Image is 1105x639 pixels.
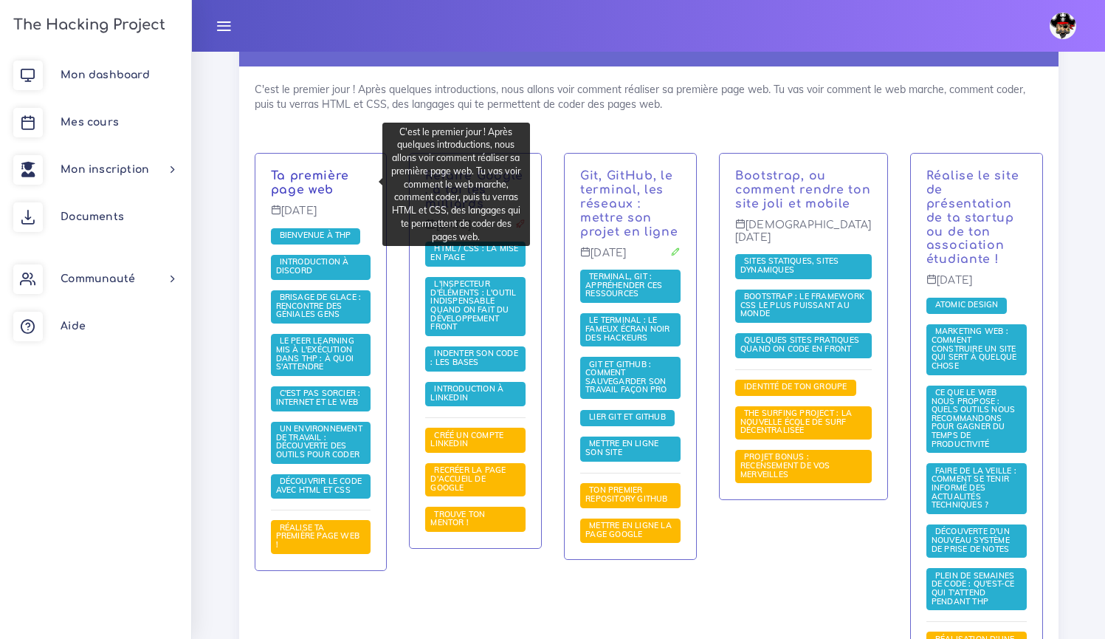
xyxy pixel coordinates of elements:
span: Aide [61,321,86,332]
a: Mettre en ligne la page Google [585,521,672,540]
span: Faire de la veille : comment se tenir informé des actualités techniques ? [932,465,1016,510]
a: L'inspecteur d'éléments : l'outil indispensable quand on fait du développement front [430,279,516,332]
span: Ton premier repository GitHub [585,485,672,504]
a: Terminal, Git : appréhender ces ressources [585,272,662,299]
span: Atomic Design [932,299,1002,310]
a: Le Peer learning mis à l'exécution dans THP : à quoi s'attendre [276,336,354,372]
a: Ce que le web nous propose : quels outils nous recommandons pour gagner du temps de productivité [932,388,1016,450]
a: Atomic Design [932,300,1002,310]
span: Le Peer learning mis à l'exécution dans THP : à quoi s'attendre [276,335,354,372]
a: Brisage de glace : rencontre des géniales gens [276,293,362,320]
span: HTML / CSS : la mise en page [430,243,518,262]
a: Un environnement de travail : découverte des outils pour coder [276,424,364,460]
span: Introduction à Discord [276,256,349,276]
a: Bienvenue à THP [276,230,355,241]
a: Bootstrap, ou comment rendre ton site joli et mobile [735,169,871,211]
a: Lier Git et Github [585,412,669,423]
span: Introduction à LinkedIn [430,383,503,403]
span: Un environnement de travail : découverte des outils pour coder [276,423,364,459]
span: Sites statiques, sites dynamiques [740,256,839,275]
a: Ton premier repository GitHub [585,485,672,505]
span: C'est pas sorcier : internet et le web [276,388,362,407]
a: Découverte d'un nouveau système de prise de notes [932,527,1013,554]
span: Brisage de glace : rencontre des géniales gens [276,292,362,319]
div: C'est le premier jour ! Après quelques introductions, nous allons voir comment réaliser sa premiè... [382,123,530,246]
a: Le terminal : le fameux écran noir des hackeurs [585,315,670,343]
span: Réalise ta première page web ! [276,522,360,550]
span: Mon dashboard [61,69,150,81]
h3: The Hacking Project [9,17,165,33]
a: Réalise le site de présentation de ta startup ou de ton association étudiante ! [926,169,1019,266]
span: Terminal, Git : appréhender ces ressources [585,271,662,298]
span: Communauté [61,273,135,284]
p: [DATE] [271,205,371,228]
span: Mon inscription [61,164,149,175]
span: Ce que le web nous propose : quels outils nous recommandons pour gagner du temps de productivité [932,387,1016,449]
span: Découverte d'un nouveau système de prise de notes [932,526,1013,553]
a: Ta première page web [271,169,350,197]
span: L'inspecteur d'éléments : l'outil indispensable quand on fait du développement front [430,279,516,332]
p: [DATE] [580,247,681,270]
a: Réalise ta première page web ! [276,523,360,550]
span: Plein de semaines de code : qu'est-ce qui t'attend pendant THP [932,570,1015,606]
span: Bootstrap : le framework CSS le plus puissant au monde [740,291,864,318]
span: Documents [61,211,124,222]
a: Git et GitHub : comment sauvegarder son travail façon pro [585,360,671,396]
a: Quelques sites pratiques quand on code en front [740,335,859,355]
a: Trouve ton mentor ! [430,510,485,529]
span: Bienvenue à THP [276,230,355,240]
img: avatar [1050,13,1076,39]
p: [DATE] [926,274,1027,298]
a: The Surfing Project : la nouvelle école de surf décentralisée [740,409,852,436]
a: Indenter son code : les bases [430,349,518,368]
span: Quelques sites pratiques quand on code en front [740,335,859,354]
a: PROJET BONUS : recensement de vos merveilles [740,452,830,479]
span: Recréer la page d'accueil de Google [430,465,506,492]
a: Recréer la page d'accueil de Google [430,465,506,493]
a: Mettre en ligne son site [585,439,658,458]
a: Introduction à Discord [276,257,349,276]
a: Faire de la veille : comment se tenir informé des actualités techniques ? [932,466,1016,510]
span: Trouve ton mentor ! [430,509,485,528]
a: Plein de semaines de code : qu'est-ce qui t'attend pendant THP [932,571,1015,607]
span: Mettre en ligne la page Google [585,520,672,539]
p: [DEMOGRAPHIC_DATA][DATE] [735,219,872,255]
span: Identité de ton groupe [740,381,851,392]
a: Bootstrap : le framework CSS le plus puissant au monde [740,292,864,319]
a: C'est pas sorcier : internet et le web [276,389,362,408]
a: Découvrir le code avec HTML et CSS [276,476,362,496]
span: Mes cours [61,117,119,128]
span: Marketing web : comment construire un site qui sert à quelque chose [932,326,1017,370]
span: PROJET BONUS : recensement de vos merveilles [740,451,830,479]
span: The Surfing Project : la nouvelle école de surf décentralisée [740,408,852,435]
span: Découvrir le code avec HTML et CSS [276,476,362,495]
span: Indenter son code : les bases [430,348,518,367]
span: Mettre en ligne son site [585,438,658,457]
span: Git et GitHub : comment sauvegarder son travail façon pro [585,359,671,395]
a: Identité de ton groupe [740,382,851,392]
a: Créé un compte LinkedIn [430,431,503,450]
span: Créé un compte LinkedIn [430,430,503,449]
a: HTML / CSS : la mise en page [430,244,518,263]
a: Sites statiques, sites dynamiques [740,256,839,276]
span: Lier Git et Github [585,411,669,422]
a: Git, GitHub, le terminal, les réseaux : mettre son projet en ligne [580,169,678,238]
span: Le terminal : le fameux écran noir des hackeurs [585,315,670,342]
a: Marketing web : comment construire un site qui sert à quelque chose [932,327,1017,371]
a: Introduction à LinkedIn [430,384,503,403]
